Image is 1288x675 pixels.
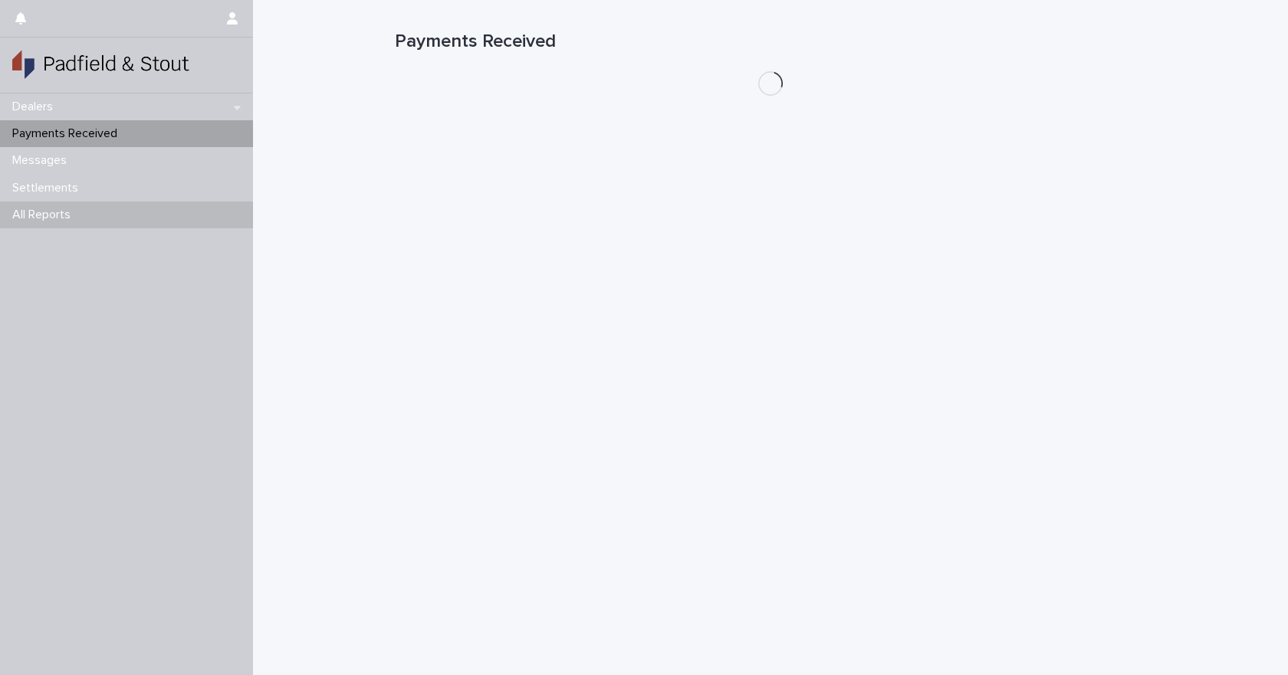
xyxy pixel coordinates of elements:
p: Payments Received [6,126,130,141]
p: All Reports [6,208,83,222]
h1: Payments Received [395,31,1146,53]
p: Dealers [6,100,65,114]
img: gSPaZaQw2XYDTaYHK8uQ [12,50,189,80]
p: Settlements [6,181,90,195]
p: Messages [6,153,79,168]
